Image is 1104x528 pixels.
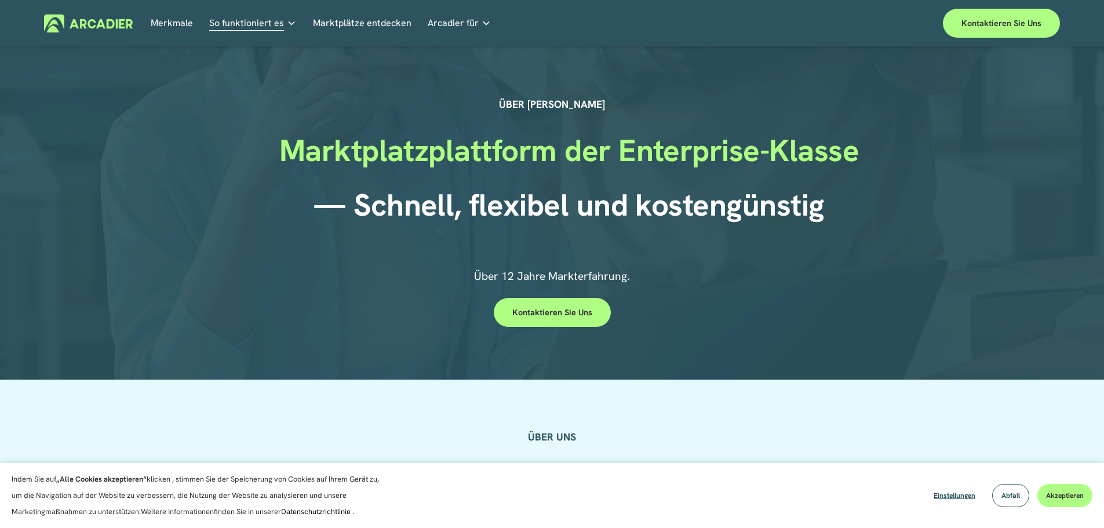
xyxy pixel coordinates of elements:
iframe: Chat Widget [1046,472,1104,528]
font: Über 12 Jahre Markterfahrung. [474,269,630,283]
a: Datenschutzrichtlinie . [281,507,354,516]
font: ÜBER [PERSON_NAME] [499,97,605,111]
a: Kontaktieren Sie uns [494,298,611,327]
font: Weitere Informationen [141,507,214,516]
font: Indem Sie auf [12,474,56,484]
a: Kontaktieren Sie uns [943,9,1060,38]
font: Marktplatzplattform der Enterprise-Klasse [279,130,859,170]
font: „Alle Cookies akzeptieren“ [56,474,147,484]
a: Marktplätze entdecken [313,14,411,32]
font: klicken , stimmen Sie der Speicherung von Cookies auf Ihrem Gerät zu, um die Navigation auf der W... [12,474,379,516]
font: Kontaktieren Sie uns [961,18,1041,28]
font: Marktplätze entdecken [313,17,411,29]
a: Merkmale [151,14,193,32]
font: Merkmale [151,17,193,29]
img: Arcadier [44,14,133,32]
a: Ordner-Dropdown [209,14,296,32]
a: Ordner-Dropdown [428,14,491,32]
font: So funktioniert es [209,17,284,29]
font: Einstellungen [934,491,975,500]
font: ÜBER UNS [528,430,576,443]
font: Kontaktieren Sie uns [512,307,592,318]
button: Akzeptieren [1037,484,1092,507]
button: Abfall [992,484,1029,507]
font: — Schnell, flexibel und kostengünstig [314,185,824,225]
button: Einstellungen [925,484,984,507]
font: finden Sie in unserer [214,507,281,516]
div: Chat-Widget [1046,472,1104,528]
font: Arcadier für [428,17,479,29]
font: Abfall [1001,491,1020,500]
